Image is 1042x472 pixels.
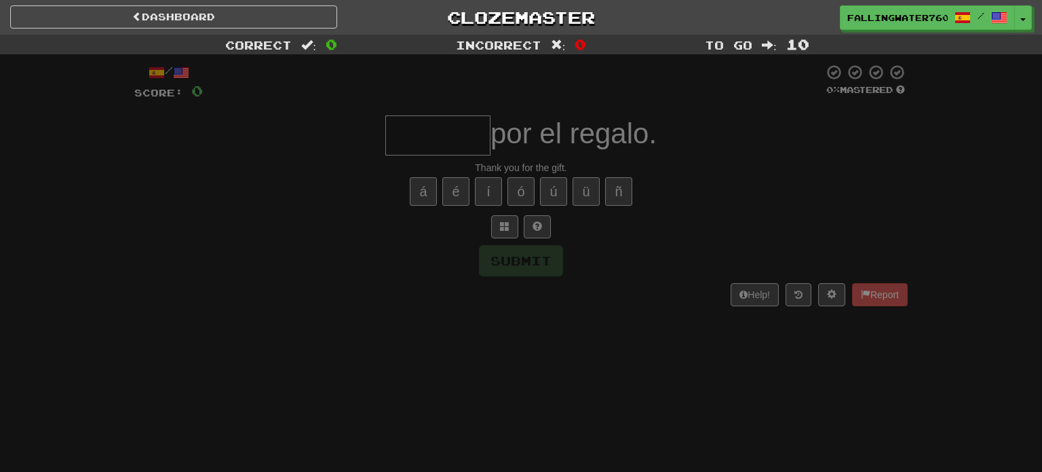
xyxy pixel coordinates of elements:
button: ú [540,177,567,206]
span: To go [705,38,752,52]
span: : [301,39,316,51]
span: : [551,39,566,51]
button: á [410,177,437,206]
span: 0 % [826,84,840,95]
button: ñ [605,177,632,206]
div: Mastered [824,84,908,96]
span: 0 [191,82,203,99]
button: Submit [479,245,563,276]
span: 0 [575,36,586,52]
div: Thank you for the gift. [134,161,908,175]
button: Round history (alt+y) [786,283,811,306]
button: í [475,177,502,206]
a: Dashboard [10,5,337,29]
button: Switch sentence to multiple choice alt+p [491,215,518,238]
button: ó [507,177,535,206]
span: por el regalo. [490,117,657,149]
span: Incorrect [456,38,541,52]
span: 10 [786,36,809,52]
span: : [762,39,777,51]
button: ü [573,177,600,206]
span: 0 [326,36,337,52]
a: FallingWater7609 / [840,5,1015,30]
button: Single letter hint - you only get 1 per sentence and score half the points! alt+h [524,215,551,238]
span: / [978,11,984,20]
span: Correct [225,38,292,52]
span: FallingWater7609 [847,12,948,24]
span: Score: [134,87,183,98]
a: Clozemaster [358,5,684,29]
button: Report [852,283,908,306]
div: / [134,64,203,81]
button: Help! [731,283,779,306]
button: é [442,177,469,206]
